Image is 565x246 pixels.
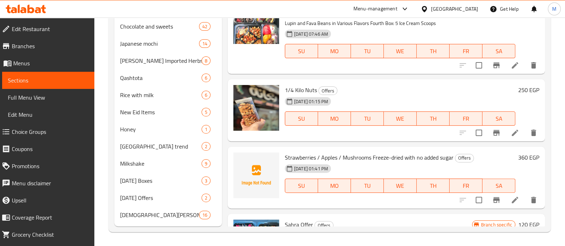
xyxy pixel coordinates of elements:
button: TH [417,111,450,126]
a: Edit menu item [511,61,519,70]
span: SU [288,114,315,124]
button: SA [482,179,515,193]
span: 16 [199,212,210,219]
span: Branches [12,42,89,50]
span: Select to update [471,58,486,73]
span: Menu disclaimer [12,179,89,187]
span: Grocery Checklist [12,230,89,239]
div: Milkshake9 [114,155,222,172]
button: SU [285,111,318,126]
span: Japanese mochi [120,39,199,48]
div: items [202,125,210,134]
div: items [199,211,210,219]
button: Branch-specific-item [488,191,505,209]
span: Edit Menu [8,110,89,119]
span: Chocolate and sweets [120,22,199,31]
div: items [199,22,210,31]
span: FR [452,46,480,56]
span: SU [288,46,315,56]
button: WE [384,111,417,126]
span: [GEOGRAPHIC_DATA] trend [120,142,202,151]
span: TU [354,114,381,124]
div: items [202,74,210,82]
div: Ramadan Offers [120,194,202,202]
span: 6 [202,92,210,99]
button: TH [417,179,450,193]
div: New Eid Items5 [114,104,222,121]
span: 8 [202,57,210,64]
div: items [202,176,210,185]
span: 42 [199,23,210,30]
div: items [199,39,210,48]
span: Branch specific [478,221,515,228]
span: SA [485,46,512,56]
span: TU [354,181,381,191]
button: FR [450,44,482,58]
button: Branch-specific-item [488,57,505,74]
span: 14 [199,40,210,47]
div: items [202,108,210,116]
div: items [202,142,210,151]
button: SU [285,179,318,193]
button: WE [384,179,417,193]
div: Milkshake [120,159,202,168]
span: TU [354,46,381,56]
div: Ramadan Boxes [120,176,202,185]
span: 2 [202,143,210,150]
span: 3 [202,177,210,184]
div: [DATE] Boxes3 [114,172,222,189]
div: items [202,56,210,65]
span: Edit Restaurant [12,25,89,33]
img: Strawberries / Apples / Mushrooms Freeze-dried with no added sugar [233,152,279,198]
span: Qashtota [120,74,202,82]
button: MO [318,111,351,126]
span: Menus [13,59,89,67]
span: Offers [319,87,337,95]
span: 5 [202,109,210,116]
div: items [202,194,210,202]
button: delete [525,124,542,141]
img: 1/4 Kilo Nuts [233,85,279,131]
span: 1/4 Kilo Nuts [285,85,317,95]
div: Rice with milk6 [114,86,222,104]
span: M [552,5,556,13]
span: Promotions [12,162,89,170]
span: New Eid Items [120,108,202,116]
h6: 360 EGP [518,152,539,162]
span: [DATE] 01:15 PM [291,98,331,105]
button: TU [351,111,384,126]
span: TH [420,114,447,124]
span: Sections [8,76,89,85]
div: Chocolate and sweets42 [114,18,222,35]
span: [DATE] 01:41 PM [291,165,331,172]
button: MO [318,44,351,58]
h6: 120 EGP [518,220,539,230]
a: Edit menu item [511,129,519,137]
div: Dubai trend [120,142,202,151]
span: Rice with milk [120,91,202,99]
span: [PERSON_NAME] Imported Herbs [120,56,202,65]
button: SU [285,44,318,58]
span: TH [420,46,447,56]
span: Upsell [12,196,89,205]
span: SU [288,181,315,191]
a: Sections [2,72,94,89]
div: Offers [314,221,333,230]
span: 9 [202,160,210,167]
div: items [202,91,210,99]
span: 1 [202,126,210,133]
span: Choice Groups [12,127,89,136]
span: FR [452,181,480,191]
span: Honey [120,125,202,134]
span: Offers [455,154,474,162]
span: WE [387,114,414,124]
div: Honey1 [114,121,222,138]
div: [PERSON_NAME] Imported Herbs8 [114,52,222,69]
span: SA [485,114,512,124]
a: Full Menu View [2,89,94,106]
span: Select to update [471,125,486,140]
button: SA [482,44,515,58]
